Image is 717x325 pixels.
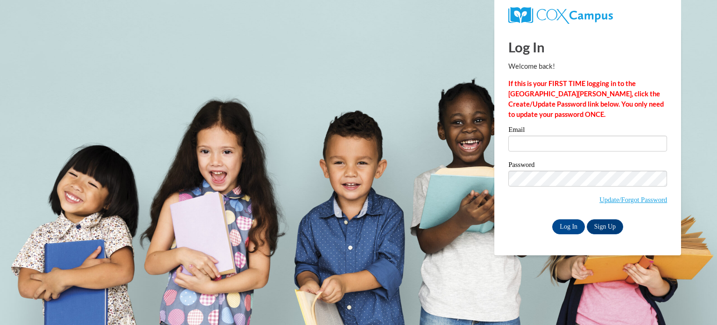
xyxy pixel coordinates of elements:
[508,79,664,118] strong: If this is your FIRST TIME logging in to the [GEOGRAPHIC_DATA][PERSON_NAME], click the Create/Upd...
[508,61,667,72] p: Welcome back!
[508,37,667,57] h1: Log In
[508,7,667,24] a: COX Campus
[587,219,623,234] a: Sign Up
[508,7,613,24] img: COX Campus
[508,161,667,171] label: Password
[599,196,667,203] a: Update/Forgot Password
[508,126,667,136] label: Email
[552,219,585,234] input: Log In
